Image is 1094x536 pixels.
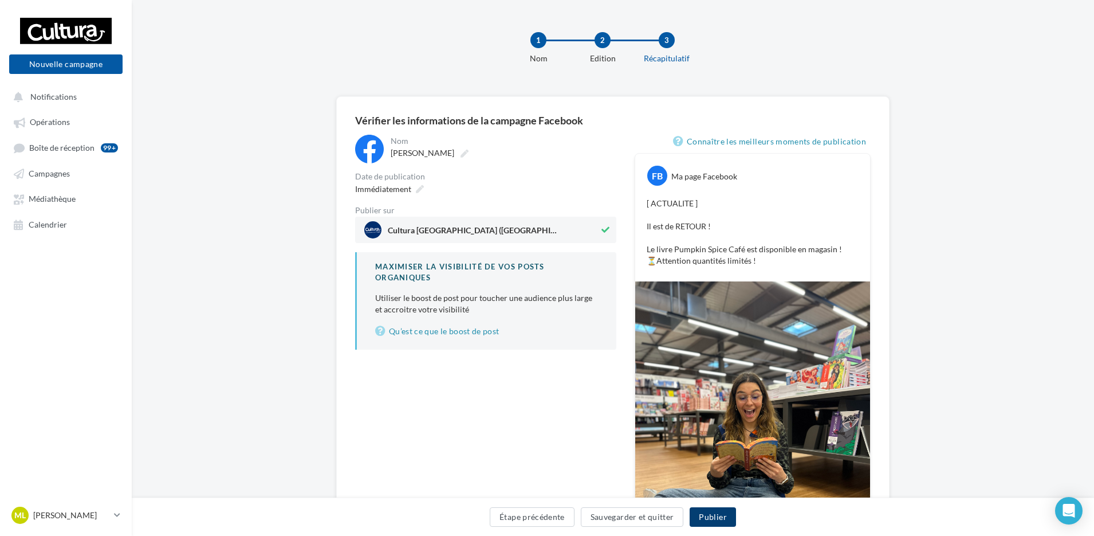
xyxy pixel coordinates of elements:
[7,188,125,209] a: Médiathèque
[630,53,703,64] div: Récapitulatif
[9,54,123,74] button: Nouvelle campagne
[388,226,560,239] span: Cultura [GEOGRAPHIC_DATA] ([GEOGRAPHIC_DATA])
[29,220,67,229] span: Calendrier
[33,510,109,521] p: [PERSON_NAME]
[490,507,574,527] button: Étape précédente
[355,115,871,126] div: Vérifier les informations de la campagne Facebook
[30,118,70,127] span: Opérations
[29,143,95,152] span: Boîte de réception
[673,135,871,148] a: Connaître les meilleurs moments de publication
[30,92,77,101] span: Notifications
[581,507,684,527] button: Sauvegarder et quitter
[7,111,125,132] a: Opérations
[690,507,735,527] button: Publier
[7,137,125,158] a: Boîte de réception99+
[14,510,26,521] span: ML
[391,148,454,158] span: [PERSON_NAME]
[355,184,411,194] span: Immédiatement
[375,261,598,283] div: Maximiser la visibilité de vos posts organiques
[659,32,675,48] div: 3
[101,143,118,152] div: 99+
[502,53,575,64] div: Nom
[7,86,120,107] button: Notifications
[1055,497,1083,525] div: Open Intercom Messenger
[375,292,598,315] p: Utiliser le boost de post pour toucher une audience plus large et accroitre votre visibilité
[671,171,737,182] div: Ma page Facebook
[355,173,616,181] div: Date de publication
[647,166,667,186] div: FB
[7,163,125,183] a: Campagnes
[29,169,70,178] span: Campagnes
[355,206,616,214] div: Publier sur
[566,53,639,64] div: Edition
[530,32,546,48] div: 1
[7,214,125,234] a: Calendrier
[391,137,614,145] div: Nom
[375,324,598,338] a: Qu’est ce que le boost de post
[595,32,611,48] div: 2
[9,504,123,526] a: ML [PERSON_NAME]
[647,198,859,267] p: [ ACTUALITE ] Il est de RETOUR ! Le livre Pumpkin Spice Café est disponible en magasin ! ⏳Attenti...
[29,194,76,204] span: Médiathèque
